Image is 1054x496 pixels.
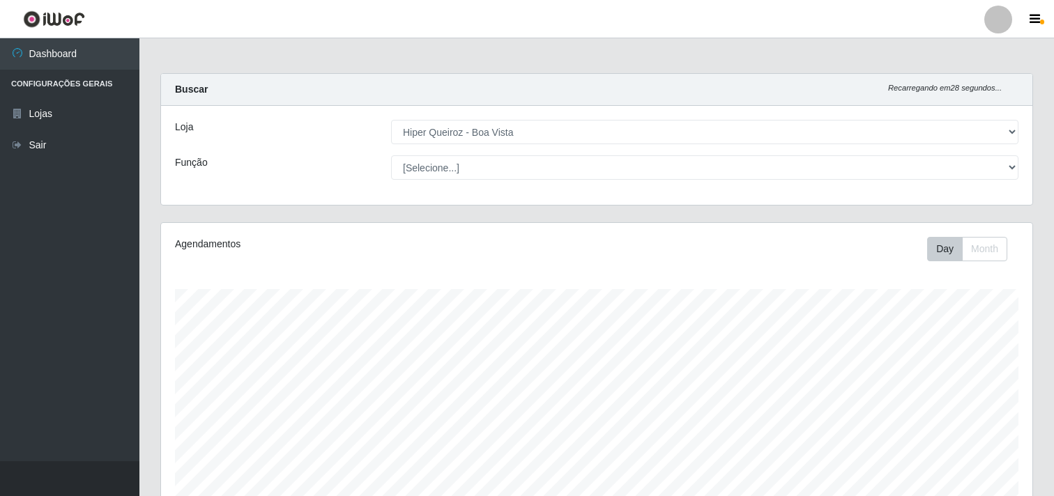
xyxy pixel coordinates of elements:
div: Toolbar with button groups [927,237,1018,261]
button: Day [927,237,963,261]
label: Função [175,155,208,170]
img: CoreUI Logo [23,10,85,28]
div: Agendamentos [175,237,514,251]
strong: Buscar [175,84,208,95]
i: Recarregando em 28 segundos... [888,84,1002,92]
label: Loja [175,120,193,134]
div: First group [927,237,1007,261]
button: Month [962,237,1007,261]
